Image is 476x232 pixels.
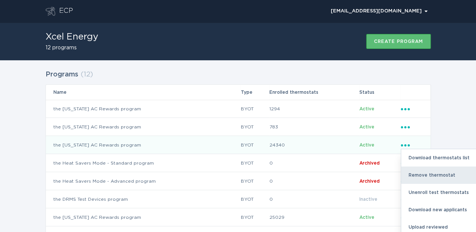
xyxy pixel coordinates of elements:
[359,161,380,165] span: Archived
[46,100,241,118] td: the [US_STATE] AC Rewards program
[269,190,359,208] td: 0
[240,208,269,226] td: BYOT
[269,100,359,118] td: 1294
[401,123,423,131] div: Popover menu
[240,190,269,208] td: BYOT
[46,190,430,208] tr: b6ea71d082b94d4d8ecfc1980f77b6ba
[46,136,241,154] td: the [US_STATE] AC Rewards program
[331,9,427,14] div: [EMAIL_ADDRESS][DOMAIN_NAME]
[46,154,241,172] td: the Heat Savers Mode - Standard program
[374,39,423,44] div: Create program
[46,85,430,100] tr: Table Headers
[359,197,377,201] span: Inactive
[59,7,73,16] div: ECP
[359,215,374,220] span: Active
[240,85,269,100] th: Type
[327,6,431,17] button: Open user account details
[46,118,241,136] td: the [US_STATE] AC Rewards program
[46,32,98,41] h1: Xcel Energy
[269,208,359,226] td: 25029
[359,143,374,147] span: Active
[46,208,241,226] td: the [US_STATE] AC Rewards program
[46,208,430,226] tr: 070e44999b1a4defb868b697a42de797
[269,136,359,154] td: 24340
[359,179,380,183] span: Archived
[46,7,55,16] button: Go to dashboard
[46,172,241,190] td: the Heat Savers Mode - Advanced program
[401,105,423,113] div: Popover menu
[46,190,241,208] td: the DRMS Test Devices program
[46,100,430,118] tr: 3992950c5853435eae275cb1c4beb544
[46,172,430,190] tr: d73880b76ace415faafbd3ccd6183be7
[240,118,269,136] td: BYOT
[46,118,430,136] tr: 058589495ab141eeaac7eb9b93784896
[46,136,430,154] tr: 3a51b73b3c834f30a24ce1379cc6e417
[240,154,269,172] td: BYOT
[46,68,78,81] h2: Programs
[81,71,93,78] span: ( 12 )
[240,172,269,190] td: BYOT
[269,172,359,190] td: 0
[327,6,431,17] div: Popover menu
[359,85,400,100] th: Status
[46,154,430,172] tr: 907f618972c9480fb42d1c9aa6d8cc15
[46,85,241,100] th: Name
[240,100,269,118] td: BYOT
[359,125,374,129] span: Active
[240,136,269,154] td: BYOT
[359,107,374,111] span: Active
[269,85,359,100] th: Enrolled thermostats
[269,154,359,172] td: 0
[366,34,431,49] button: Create program
[269,118,359,136] td: 783
[46,45,98,50] h2: 12 programs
